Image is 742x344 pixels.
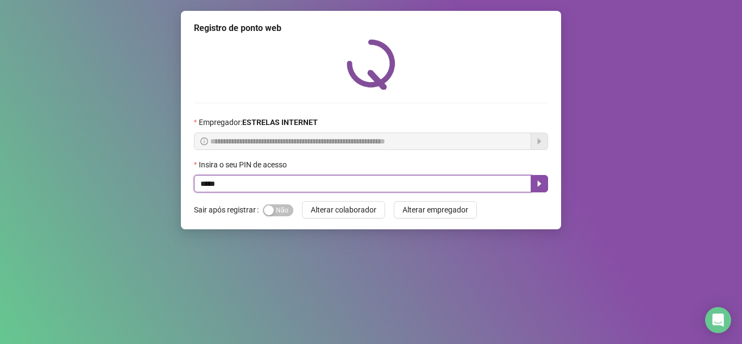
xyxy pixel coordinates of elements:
button: Alterar empregador [394,201,477,218]
button: Alterar colaborador [302,201,385,218]
label: Insira o seu PIN de acesso [194,159,294,171]
label: Sair após registrar [194,201,263,218]
strong: ESTRELAS INTERNET [242,118,318,127]
span: info-circle [200,137,208,145]
span: Empregador : [199,116,318,128]
div: Open Intercom Messenger [705,307,731,333]
span: Alterar colaborador [311,204,376,216]
div: Registro de ponto web [194,22,548,35]
img: QRPoint [347,39,395,90]
span: Alterar empregador [403,204,468,216]
span: caret-right [535,179,544,188]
